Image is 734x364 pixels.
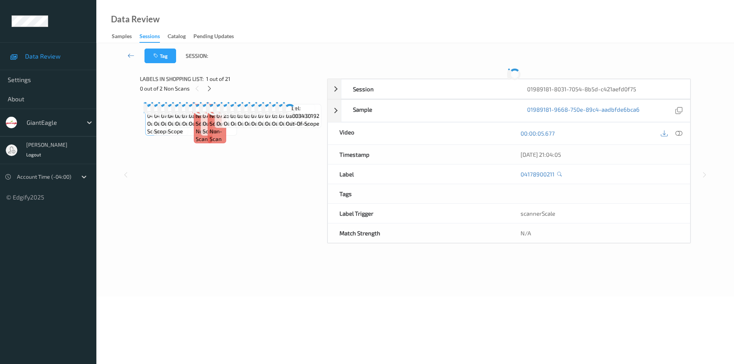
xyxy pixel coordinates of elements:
[527,106,640,116] a: 01989181-9668-750e-89c4-aadbfde6bca6
[196,127,210,143] span: non-scan
[328,79,690,99] div: Session01989181-8031-7054-8b5d-c421aefd0f75
[521,151,679,158] div: [DATE] 21:04:05
[168,32,186,42] div: Catalog
[206,75,230,83] span: 1 out of 21
[245,120,278,127] span: out-of-scope
[112,31,139,42] a: Samples
[328,122,509,144] div: Video
[521,129,555,137] a: 00:00:05.677
[168,120,201,135] span: out-of-scope
[328,145,509,164] div: Timestamp
[112,32,132,42] div: Samples
[238,120,271,127] span: out-of-scope
[328,204,509,223] div: Label Trigger
[139,32,160,43] div: Sessions
[258,120,292,127] span: out-of-scope
[193,31,242,42] a: Pending Updates
[516,79,690,99] div: 01989181-8031-7054-8b5d-c421aefd0f75
[203,120,235,135] span: out-of-scope
[231,120,264,127] span: out-of-scope
[286,120,319,127] span: out-of-scope
[210,104,224,127] span: Label: Non-Scan
[147,120,179,135] span: out-of-scope
[111,15,160,23] div: Data Review
[193,32,234,42] div: Pending Updates
[210,127,224,143] span: non-scan
[328,223,509,243] div: Match Strength
[175,120,209,127] span: out-of-scope
[217,120,250,127] span: out-of-scope
[328,184,509,203] div: Tags
[154,120,186,135] span: out-of-scope
[272,120,306,127] span: out-of-scope
[328,164,509,184] div: Label
[265,120,299,127] span: out-of-scope
[251,120,285,127] span: out-of-scope
[328,99,690,122] div: Sample01989181-9668-750e-89c4-aadbfde6bca6
[521,170,554,178] a: 04178900211
[189,120,222,127] span: out-of-scope
[509,223,690,243] div: N/A
[168,31,193,42] a: Catalog
[140,75,203,83] span: Labels in shopping list:
[144,49,176,63] button: Tag
[182,120,216,127] span: out-of-scope
[341,100,516,122] div: Sample
[161,120,195,127] span: out-of-scope
[279,120,313,127] span: out-of-scope
[224,120,257,127] span: out-of-scope
[509,204,690,223] div: scannerScale
[139,31,168,43] a: Sessions
[186,52,208,60] span: Session:
[286,104,319,120] span: Label: 03003430192
[140,84,322,93] div: 0 out of 2 Non Scans
[196,104,210,127] span: Label: Non-Scan
[341,79,516,99] div: Session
